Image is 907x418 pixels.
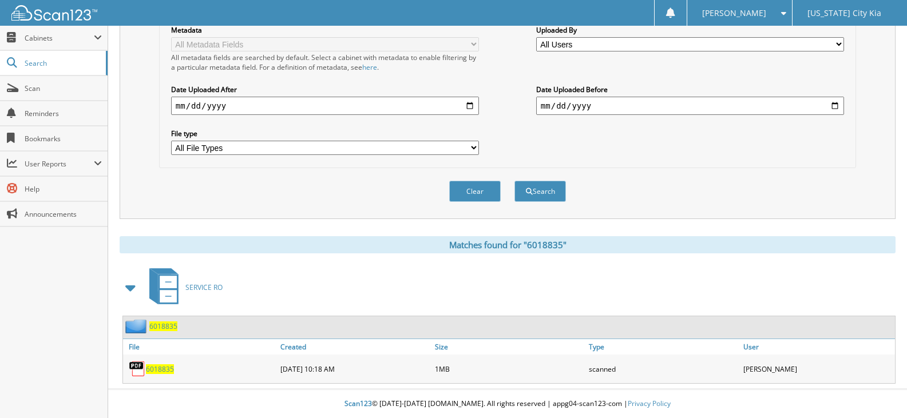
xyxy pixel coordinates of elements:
span: User Reports [25,159,94,169]
span: Announcements [25,209,102,219]
a: Type [586,339,740,355]
span: Help [25,184,102,194]
button: Search [514,181,566,202]
label: Date Uploaded Before [536,85,844,94]
a: File [123,339,278,355]
div: 1MB [432,357,587,380]
span: Search [25,58,100,68]
span: Scan123 [344,399,372,408]
a: 6018835 [149,321,177,331]
label: Date Uploaded After [171,85,479,94]
img: scan123-logo-white.svg [11,5,97,21]
div: © [DATE]-[DATE] [DOMAIN_NAME]. All rights reserved | appg04-scan123-com | [108,390,907,418]
a: here [362,62,377,72]
div: [PERSON_NAME] [740,357,895,380]
span: Reminders [25,109,102,118]
label: File type [171,129,479,138]
a: SERVICE RO [142,265,223,310]
a: 6018835 [146,364,174,374]
div: scanned [586,357,740,380]
a: Privacy Policy [628,399,671,408]
div: [DATE] 10:18 AM [278,357,432,380]
span: SERVICE RO [185,282,223,292]
span: Cabinets [25,33,94,43]
div: All metadata fields are searched by default. Select a cabinet with metadata to enable filtering b... [171,53,479,72]
iframe: Chat Widget [850,363,907,418]
span: [US_STATE] City Kia [807,10,881,17]
input: start [171,97,479,115]
button: Clear [449,181,501,202]
img: folder2.png [125,319,149,333]
label: Metadata [171,25,479,35]
img: PDF.png [129,360,146,377]
div: Matches found for "6018835" [120,236,896,253]
a: Created [278,339,432,355]
span: Bookmarks [25,134,102,144]
input: end [536,97,844,115]
a: Size [432,339,587,355]
span: [PERSON_NAME] [702,10,766,17]
a: User [740,339,895,355]
label: Uploaded By [536,25,844,35]
span: Scan [25,83,102,93]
